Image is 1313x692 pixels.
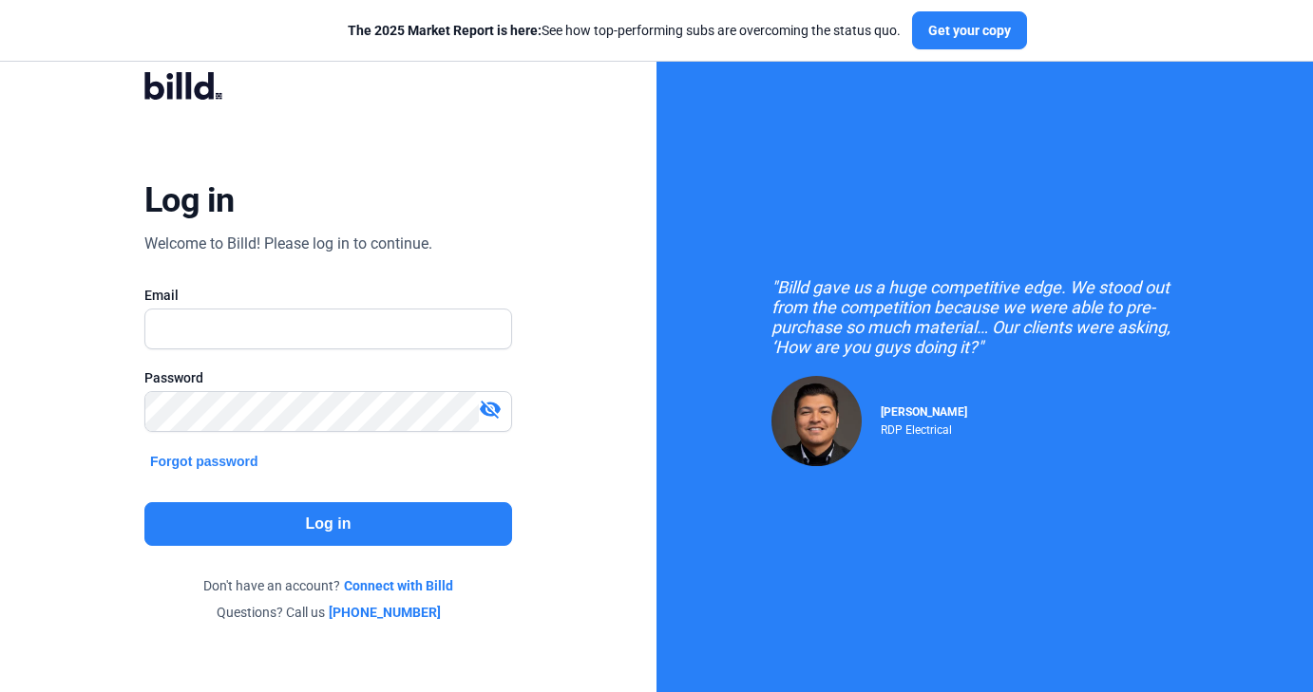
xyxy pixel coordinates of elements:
[144,576,512,595] div: Don't have an account?
[771,277,1199,357] div: "Billd gave us a huge competitive edge. We stood out from the competition because we were able to...
[881,419,967,437] div: RDP Electrical
[912,11,1027,49] button: Get your copy
[144,233,432,255] div: Welcome to Billd! Please log in to continue.
[144,603,512,622] div: Questions? Call us
[881,405,967,419] span: [PERSON_NAME]
[329,603,441,622] a: [PHONE_NUMBER]
[771,376,862,466] img: Raul Pacheco
[144,502,512,546] button: Log in
[348,23,542,38] span: The 2025 Market Report is here:
[344,576,453,595] a: Connect with Billd
[144,179,235,221] div: Log in
[479,398,502,421] mat-icon: visibility_off
[144,286,512,305] div: Email
[144,451,264,472] button: Forgot password
[348,21,901,40] div: See how top-performing subs are overcoming the status quo.
[144,368,512,387] div: Password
